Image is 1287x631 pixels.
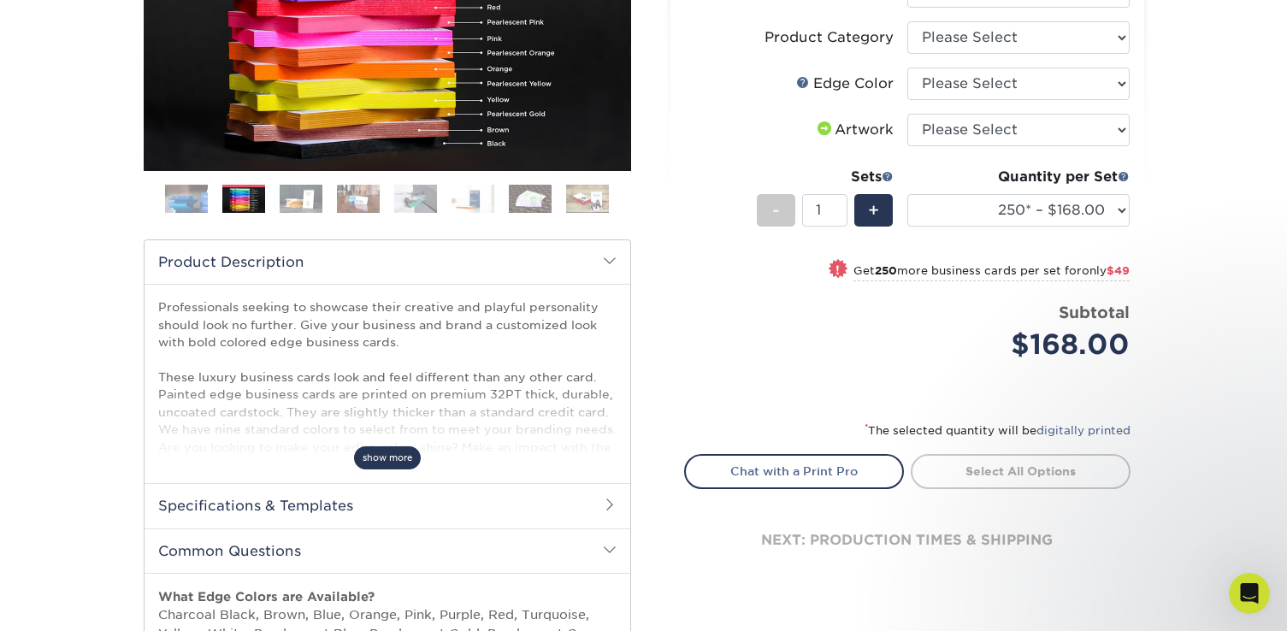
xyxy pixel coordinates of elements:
div: Edge Color [796,74,894,94]
span: + [868,198,879,223]
div: Sets [757,167,894,187]
img: Business Cards 07 [509,184,552,214]
small: The selected quantity will be [865,424,1131,437]
a: Chat with a Print Pro [684,454,904,488]
small: Get more business cards per set for [853,264,1130,281]
span: ! [835,261,840,279]
span: only [1082,264,1130,277]
img: Business Cards 08 [566,184,609,214]
iframe: Intercom live chat [1229,573,1270,614]
div: Product Category [765,27,894,48]
img: Business Cards 03 [280,184,322,214]
span: - [772,198,780,223]
div: Artwork [814,120,894,140]
strong: What Edge Colors are Available? [158,589,375,604]
img: Business Cards 06 [452,184,494,214]
div: next: production times & shipping [684,489,1131,592]
h2: Common Questions [145,528,630,573]
a: Select All Options [911,454,1131,488]
div: Quantity per Set [907,167,1130,187]
img: Business Cards 01 [165,178,208,221]
a: digitally printed [1036,424,1131,437]
div: $168.00 [920,324,1130,365]
strong: Subtotal [1059,303,1130,321]
img: Business Cards 04 [337,184,380,214]
span: show more [354,446,421,469]
h2: Product Description [145,240,630,284]
strong: 250 [875,264,897,277]
p: Professionals seeking to showcase their creative and playful personality should look no further. ... [158,298,617,629]
h2: Specifications & Templates [145,483,630,528]
img: Business Cards 02 [222,187,265,214]
span: $49 [1107,264,1130,277]
img: Business Cards 05 [394,184,437,214]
